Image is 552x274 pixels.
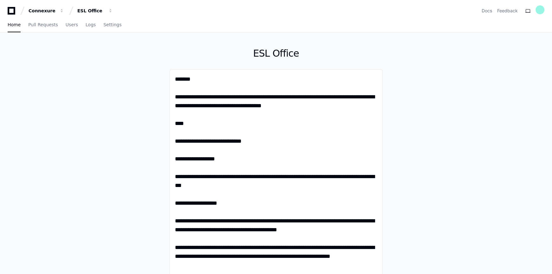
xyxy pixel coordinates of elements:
button: Feedback [497,8,518,14]
div: ESL Office [77,8,105,14]
span: Settings [103,23,121,27]
a: Logs [86,18,96,32]
span: Logs [86,23,96,27]
h1: ESL Office [170,48,382,59]
button: ESL Office [75,5,115,16]
a: Users [66,18,78,32]
span: Users [66,23,78,27]
a: Docs [482,8,492,14]
div: Connexure [29,8,56,14]
a: Settings [103,18,121,32]
a: Pull Requests [28,18,58,32]
button: Connexure [26,5,67,16]
span: Home [8,23,21,27]
span: Pull Requests [28,23,58,27]
a: Home [8,18,21,32]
